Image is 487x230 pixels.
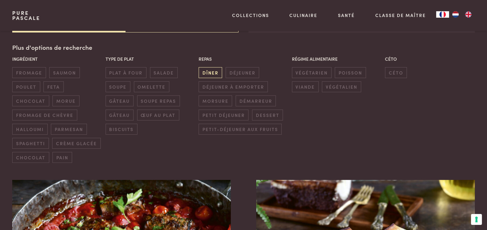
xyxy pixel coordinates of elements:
span: œuf au plat [137,110,179,120]
span: dessert [252,110,283,120]
span: feta [43,81,63,92]
span: végétarien [292,67,332,78]
p: Repas [199,56,288,62]
span: halloumi [12,124,47,134]
aside: Language selected: Français [436,11,475,18]
span: viande [292,81,319,92]
span: petit-déjeuner aux fruits [199,124,282,134]
span: fromage de chèvre [12,110,77,120]
span: gâteau [106,95,134,106]
div: Language [436,11,449,18]
p: Céto [385,56,475,62]
span: dîner [199,67,222,78]
p: Régime alimentaire [292,56,382,62]
span: crème glacée [52,138,100,148]
span: morue [52,95,79,106]
span: chocolat [12,152,49,163]
span: omelette [134,81,169,92]
span: parmesan [51,124,87,134]
span: biscuits [106,124,137,134]
a: Collections [232,12,269,19]
span: soupe repas [137,95,180,106]
ul: Language list [449,11,475,18]
span: pain [52,152,72,163]
p: Type de plat [106,56,195,62]
span: céto [385,67,407,78]
span: plat à four [106,67,146,78]
span: déjeuner [226,67,259,78]
span: fromage [12,67,46,78]
span: poisson [335,67,366,78]
span: salade [150,67,178,78]
a: PurePascale [12,10,40,21]
a: EN [462,11,475,18]
span: déjeuner à emporter [199,81,268,92]
a: Santé [338,12,355,19]
span: spaghetti [12,138,49,148]
span: petit déjeuner [199,110,248,120]
button: Vos préférences en matière de consentement pour les technologies de suivi [471,214,482,225]
span: végétalien [322,81,361,92]
a: FR [436,11,449,18]
a: Classe de maître [375,12,426,19]
a: NL [449,11,462,18]
span: saumon [49,67,80,78]
span: poulet [12,81,40,92]
span: soupe [106,81,130,92]
p: Ingrédient [12,56,102,62]
a: Culinaire [289,12,317,19]
span: démarreur [236,95,276,106]
span: gâteau [106,110,134,120]
span: morsure [199,95,232,106]
span: chocolat [12,95,49,106]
